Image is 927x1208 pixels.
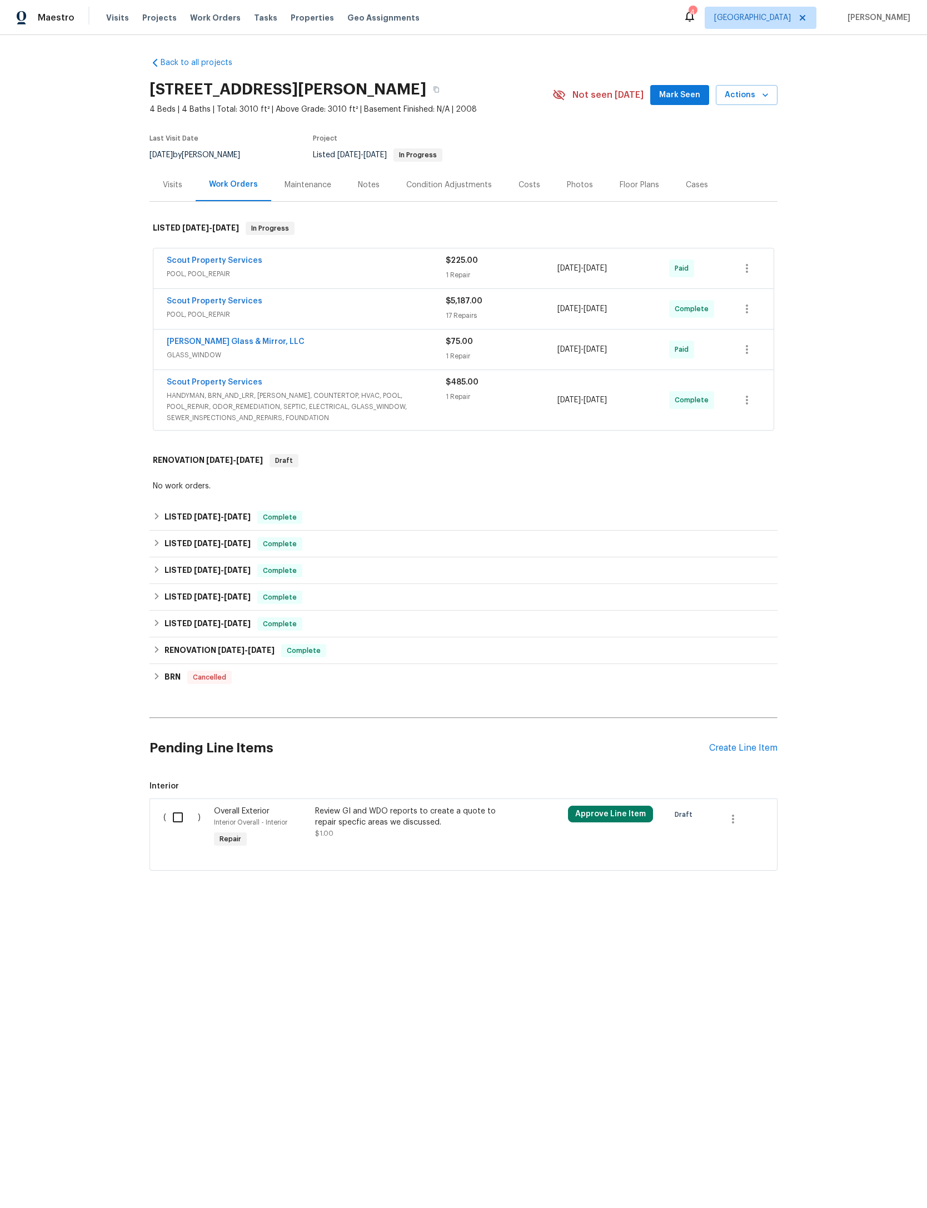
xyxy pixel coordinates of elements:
[167,268,446,279] span: POOL, POOL_REPAIR
[167,297,262,305] a: Scout Property Services
[519,179,540,191] div: Costs
[557,344,607,355] span: -
[584,305,607,313] span: [DATE]
[194,513,251,521] span: -
[686,179,708,191] div: Cases
[224,566,251,574] span: [DATE]
[149,211,778,246] div: LISTED [DATE]-[DATE]In Progress
[190,12,241,23] span: Work Orders
[258,618,301,630] span: Complete
[363,151,387,159] span: [DATE]
[620,179,659,191] div: Floor Plans
[337,151,361,159] span: [DATE]
[567,179,593,191] div: Photos
[194,620,221,627] span: [DATE]
[149,664,778,691] div: BRN Cancelled
[165,671,181,684] h6: BRN
[149,84,426,95] h2: [STREET_ADDRESS][PERSON_NAME]
[214,819,287,826] span: Interior Overall - Interior
[149,135,198,142] span: Last Visit Date
[167,309,446,320] span: POOL, POOL_REPAIR
[557,396,581,404] span: [DATE]
[248,646,275,654] span: [DATE]
[224,593,251,601] span: [DATE]
[446,269,557,281] div: 1 Repair
[167,350,446,361] span: GLASS_WINDOW
[258,592,301,603] span: Complete
[446,351,557,362] div: 1 Repair
[337,151,387,159] span: -
[149,443,778,478] div: RENOVATION [DATE]-[DATE]Draft
[214,807,270,815] span: Overall Exterior
[446,391,557,402] div: 1 Repair
[258,538,301,550] span: Complete
[358,179,380,191] div: Notes
[194,540,221,547] span: [DATE]
[149,584,778,611] div: LISTED [DATE]-[DATE]Complete
[153,454,263,467] h6: RENOVATION
[557,305,581,313] span: [DATE]
[142,12,177,23] span: Projects
[675,809,697,820] span: Draft
[167,378,262,386] a: Scout Property Services
[167,257,262,264] a: Scout Property Services
[194,593,251,601] span: -
[188,672,231,683] span: Cancelled
[675,395,713,406] span: Complete
[395,152,441,158] span: In Progress
[149,722,709,774] h2: Pending Line Items
[406,179,492,191] div: Condition Adjustments
[149,151,173,159] span: [DATE]
[675,263,693,274] span: Paid
[675,344,693,355] span: Paid
[446,297,482,305] span: $5,187.00
[165,591,251,604] h6: LISTED
[167,390,446,423] span: HANDYMAN, BRN_AND_LRR, [PERSON_NAME], COUNTERTOP, HVAC, POOL, POOL_REPAIR, ODOR_REMEDIATION, SEPT...
[149,504,778,531] div: LISTED [DATE]-[DATE]Complete
[194,593,221,601] span: [DATE]
[584,396,607,404] span: [DATE]
[194,513,221,521] span: [DATE]
[165,537,251,551] h6: LISTED
[315,806,511,828] div: Review GI and WDO reports to create a quote to repair specfic areas we discussed.
[38,12,74,23] span: Maestro
[584,346,607,353] span: [DATE]
[271,455,297,466] span: Draft
[215,833,246,845] span: Repair
[167,338,305,346] a: [PERSON_NAME] Glass & Mirror, LLC
[572,89,644,101] span: Not seen [DATE]
[224,540,251,547] span: [DATE]
[446,257,478,264] span: $225.00
[194,540,251,547] span: -
[194,620,251,627] span: -
[258,512,301,523] span: Complete
[163,179,182,191] div: Visits
[165,511,251,524] h6: LISTED
[165,617,251,631] h6: LISTED
[725,88,769,102] span: Actions
[313,151,442,159] span: Listed
[843,12,910,23] span: [PERSON_NAME]
[315,830,333,837] span: $1.00
[106,12,129,23] span: Visits
[446,378,479,386] span: $485.00
[206,456,263,464] span: -
[426,79,446,99] button: Copy Address
[149,531,778,557] div: LISTED [DATE]-[DATE]Complete
[165,564,251,577] h6: LISTED
[446,310,557,321] div: 17 Repairs
[714,12,791,23] span: [GEOGRAPHIC_DATA]
[557,395,607,406] span: -
[285,179,331,191] div: Maintenance
[347,12,420,23] span: Geo Assignments
[254,14,277,22] span: Tasks
[568,806,653,822] button: Approve Line Item
[206,456,233,464] span: [DATE]
[557,264,581,272] span: [DATE]
[218,646,245,654] span: [DATE]
[236,456,263,464] span: [DATE]
[149,611,778,637] div: LISTED [DATE]-[DATE]Complete
[557,346,581,353] span: [DATE]
[224,620,251,627] span: [DATE]
[247,223,293,234] span: In Progress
